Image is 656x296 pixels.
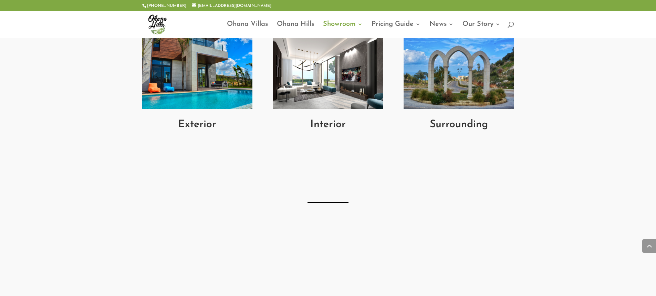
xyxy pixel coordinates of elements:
[429,22,454,38] a: News
[323,22,363,38] a: Showroom
[372,22,420,38] a: Pricing Guide
[147,4,186,8] a: [PHONE_NUMBER]
[192,4,271,8] a: [EMAIL_ADDRESS][DOMAIN_NAME]
[227,22,268,38] a: Ohana Villas
[273,35,383,109] img: Netflix and chill in your luxury villa - Ohana Hills (2)
[273,120,383,133] h2: Interior
[144,10,171,38] img: ohana-hills
[462,22,500,38] a: Our Story
[277,22,314,38] a: Ohana Hills
[142,120,252,133] h2: Exterior
[404,35,514,109] img: Rectangle 15 (4)
[142,35,252,109] img: Private pool - Ohana Hills (1)
[404,120,514,133] h2: Surrounding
